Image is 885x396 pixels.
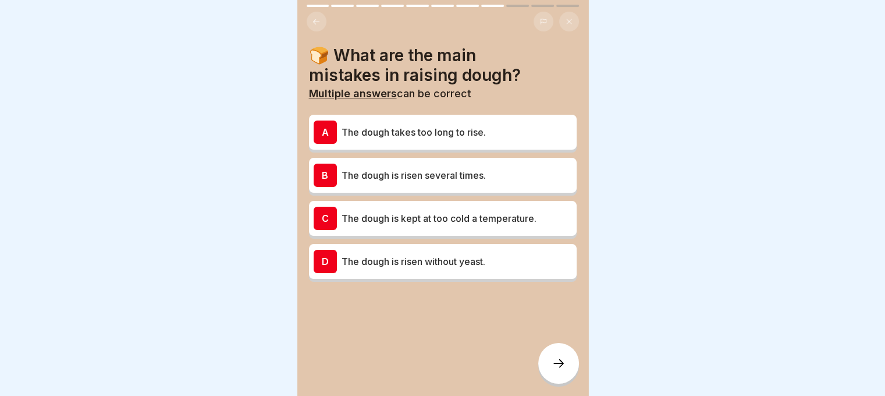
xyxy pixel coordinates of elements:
[314,250,337,273] div: D
[342,211,572,225] p: The dough is kept at too cold a temperature.
[309,45,577,85] h4: 🍞 What are the main mistakes in raising dough?
[309,87,577,100] p: can be correct
[342,125,572,139] p: The dough takes too long to rise.
[314,121,337,144] div: A
[342,254,572,268] p: The dough is risen without yeast.
[309,87,397,100] b: Multiple answers
[342,168,572,182] p: The dough is risen several times.
[314,207,337,230] div: C
[314,164,337,187] div: B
